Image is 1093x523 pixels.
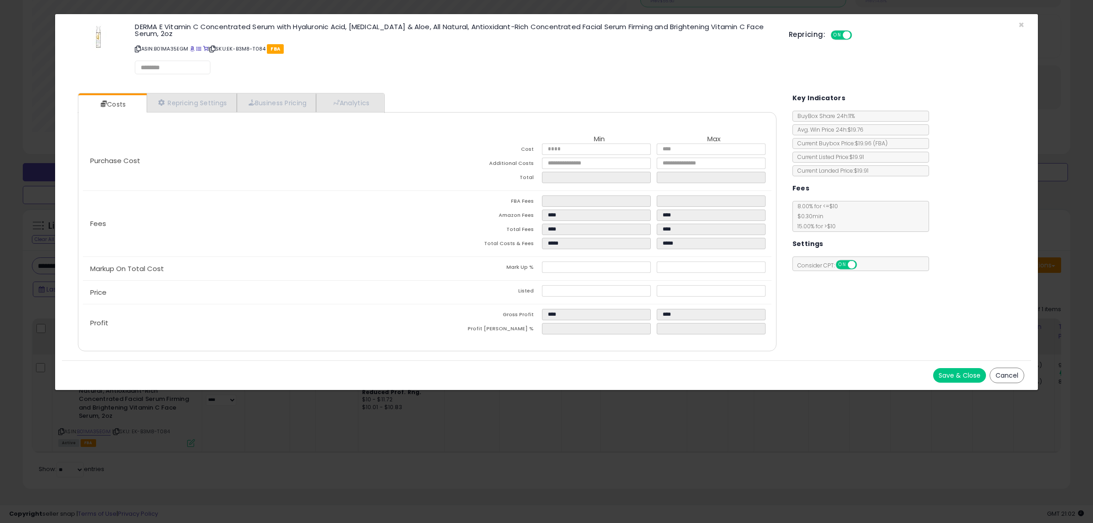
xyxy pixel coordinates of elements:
span: Avg. Win Price 24h: $19.76 [793,126,863,133]
td: Total Fees [427,224,542,238]
span: Current Landed Price: $19.91 [793,167,868,174]
td: Additional Costs [427,158,542,172]
span: 8.00 % for <= $10 [793,202,838,230]
h5: Settings [792,238,823,250]
span: $19.96 [855,139,888,147]
span: Current Buybox Price: [793,139,888,147]
p: ASIN: B01MA35EGM | SKU: EK-B3M8-T084 [135,41,775,56]
td: Amazon Fees [427,210,542,224]
th: Max [657,135,771,144]
td: Cost [427,144,542,158]
span: $0.30 min [793,212,823,220]
td: FBA Fees [427,195,542,210]
p: Fees [83,220,427,227]
p: Markup On Total Cost [83,265,427,272]
td: Total Costs & Fees [427,238,542,252]
a: Repricing Settings [147,93,237,112]
p: Profit [83,319,427,327]
span: 15.00 % for > $10 [793,222,836,230]
span: OFF [851,31,865,39]
span: ON [837,261,848,269]
td: Listed [427,285,542,299]
a: Your listing only [203,45,208,52]
button: Cancel [990,368,1024,383]
span: Consider CPT: [793,261,869,269]
img: 31rKofAbsiL._SL60_.jpg [85,23,112,51]
a: Analytics [316,93,383,112]
th: Min [542,135,657,144]
p: Price [83,289,427,296]
h3: DERMA E Vitamin C Concentrated Serum with Hyaluronic Acid, [MEDICAL_DATA] & Aloe, All Natural, An... [135,23,775,37]
td: Total [427,172,542,186]
span: × [1018,18,1024,31]
a: BuyBox page [190,45,195,52]
td: Mark Up % [427,261,542,276]
td: Gross Profit [427,309,542,323]
td: Profit [PERSON_NAME] % [427,323,542,337]
h5: Key Indicators [792,92,846,104]
span: FBA [267,44,284,54]
a: Costs [78,95,146,113]
span: BuyBox Share 24h: 11% [793,112,855,120]
span: OFF [855,261,870,269]
span: ON [832,31,843,39]
button: Save & Close [933,368,986,383]
span: Current Listed Price: $19.91 [793,153,864,161]
a: Business Pricing [237,93,317,112]
a: All offer listings [196,45,201,52]
span: ( FBA ) [873,139,888,147]
h5: Fees [792,183,810,194]
h5: Repricing: [789,31,825,38]
p: Purchase Cost [83,157,427,164]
